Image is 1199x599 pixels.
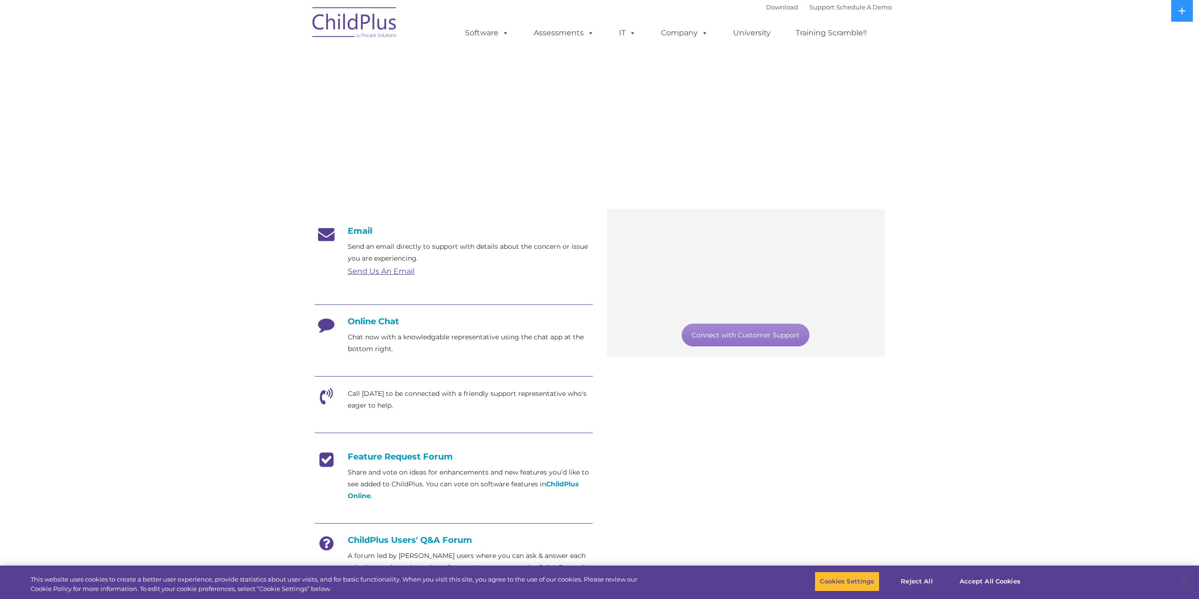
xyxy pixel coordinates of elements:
a: Software [456,24,518,42]
a: Training Scramble!! [786,24,876,42]
img: ChildPlus by Procare Solutions [308,0,402,48]
button: Accept All Cookies [954,572,1026,591]
p: Share and vote on ideas for enhancements and new features you’d like to see added to ChildPlus. Y... [348,467,593,502]
a: IT [610,24,645,42]
p: Chat now with a knowledgable representative using the chat app at the bottom right. [348,331,593,355]
a: Connect with Customer Support [682,324,809,346]
h4: ChildPlus Users' Q&A Forum [315,535,593,545]
a: University [724,24,780,42]
button: Close [1174,571,1194,592]
a: Download [766,3,798,11]
h4: Email [315,226,593,236]
h4: Feature Request Forum [315,451,593,462]
button: Reject All [888,572,946,591]
p: Send an email directly to support with details about the concern or issue you are experiencing. [348,241,593,264]
a: Schedule A Demo [836,3,892,11]
a: ChildPlus Online [348,480,579,500]
a: Support [809,3,834,11]
div: This website uses cookies to create a better user experience, provide statistics about user visit... [31,575,660,593]
h4: Online Chat [315,316,593,327]
a: Assessments [524,24,604,42]
button: Cookies Settings [815,572,879,591]
a: Company [652,24,718,42]
p: Call [DATE] to be connected with a friendly support representative who's eager to help. [348,388,593,411]
a: Send Us An Email [348,267,415,276]
p: A forum led by [PERSON_NAME] users where you can ask & answer each other’s questions about the so... [348,550,593,585]
font: | [766,3,892,11]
